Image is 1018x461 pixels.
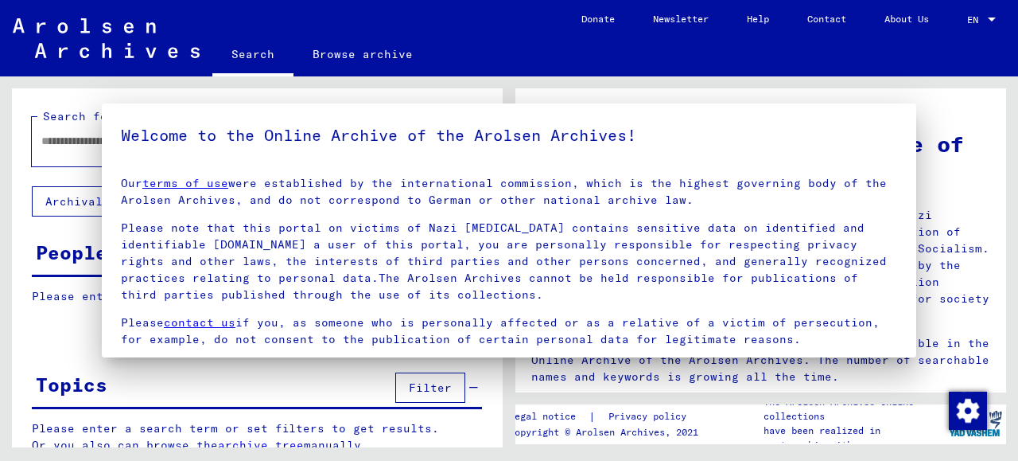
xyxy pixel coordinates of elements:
[121,220,897,303] p: Please note that this portal on victims of Nazi [MEDICAL_DATA] contains sensitive data on identif...
[121,175,897,209] p: Our were established by the international commission, which is the highest governing body of the ...
[121,123,897,148] h5: Welcome to the Online Archive of the Arolsen Archives!
[949,392,987,430] img: Change consent
[121,314,897,348] p: Please if you, as someone who is personally affected or as a relative of a victim of persecution,...
[142,176,228,190] a: terms of use
[164,315,235,330] a: contact us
